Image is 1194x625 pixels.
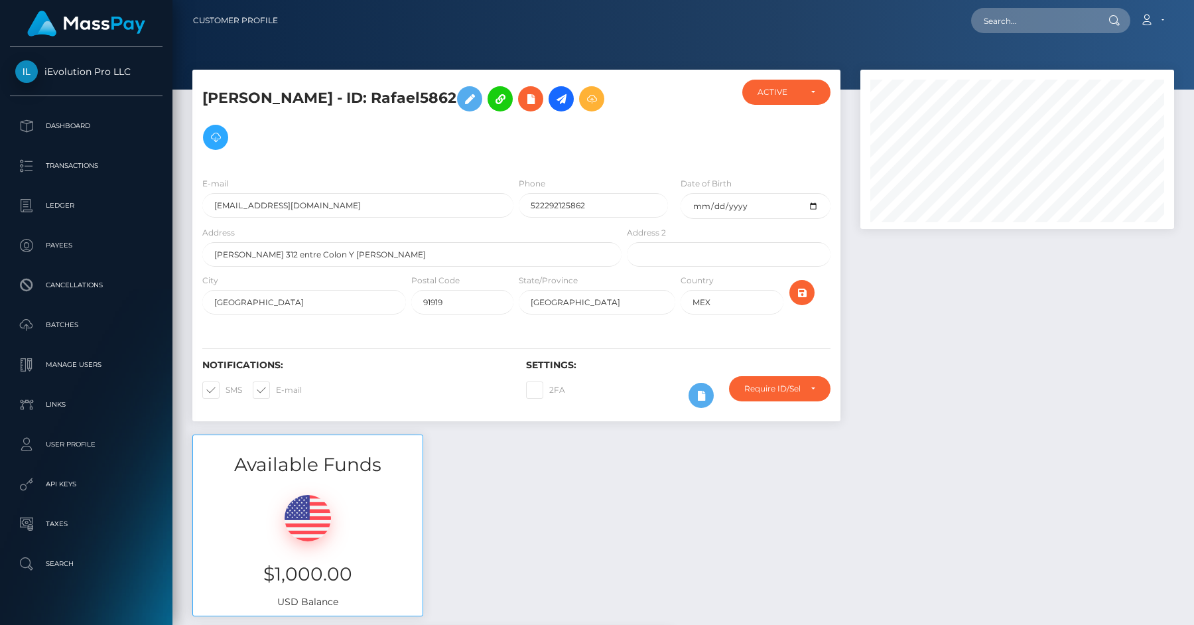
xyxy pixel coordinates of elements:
[15,196,157,216] p: Ledger
[10,149,163,182] a: Transactions
[758,87,800,98] div: ACTIVE
[15,355,157,375] p: Manage Users
[10,388,163,421] a: Links
[193,478,423,616] div: USD Balance
[202,275,218,287] label: City
[193,7,278,35] a: Customer Profile
[526,360,830,371] h6: Settings:
[10,229,163,262] a: Payees
[681,178,732,190] label: Date of Birth
[10,269,163,302] a: Cancellations
[202,80,614,157] h5: [PERSON_NAME] - ID: Rafael5862
[549,86,574,111] a: Initiate Payout
[10,189,163,222] a: Ledger
[742,80,830,105] button: ACTIVE
[681,275,714,287] label: Country
[15,116,157,136] p: Dashboard
[15,395,157,415] p: Links
[193,452,423,478] h3: Available Funds
[10,547,163,581] a: Search
[202,360,506,371] h6: Notifications:
[15,514,157,534] p: Taxes
[411,275,460,287] label: Postal Code
[10,348,163,382] a: Manage Users
[253,382,302,399] label: E-mail
[10,66,163,78] span: iEvolution Pro LLC
[10,508,163,541] a: Taxes
[10,109,163,143] a: Dashboard
[10,309,163,342] a: Batches
[10,428,163,461] a: User Profile
[203,561,413,587] h3: $1,000.00
[729,376,830,401] button: Require ID/Selfie Verification
[15,315,157,335] p: Batches
[971,8,1096,33] input: Search...
[202,178,228,190] label: E-mail
[15,156,157,176] p: Transactions
[15,474,157,494] p: API Keys
[15,275,157,295] p: Cancellations
[15,435,157,454] p: User Profile
[285,495,331,541] img: USD.png
[10,468,163,501] a: API Keys
[519,178,545,190] label: Phone
[526,382,565,399] label: 2FA
[627,227,666,239] label: Address 2
[202,227,235,239] label: Address
[744,383,800,394] div: Require ID/Selfie Verification
[27,11,145,36] img: MassPay Logo
[15,554,157,574] p: Search
[202,382,242,399] label: SMS
[15,60,38,83] img: iEvolution Pro LLC
[519,275,578,287] label: State/Province
[15,236,157,255] p: Payees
